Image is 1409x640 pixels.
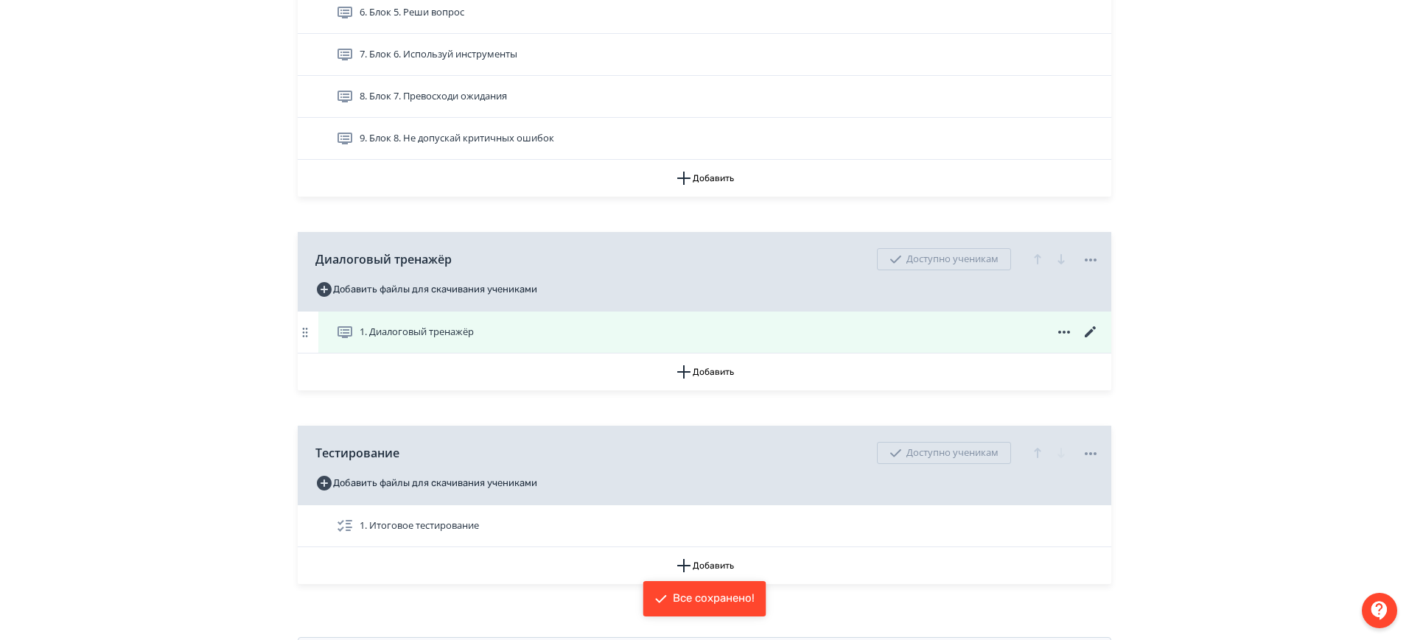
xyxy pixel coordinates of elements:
span: Диалоговый тренажёр [315,250,452,268]
div: 9. Блок 8. Не допускай критичных ошибок [298,118,1111,160]
span: 8. Блок 7. Превосходи ожидания [360,89,507,104]
span: 1. Диалоговый тренажёр [360,325,474,340]
span: 7. Блок 6. Используй инструменты [360,47,517,62]
button: Добавить [298,160,1111,197]
div: Все сохранено! [673,591,755,606]
div: 1. Диалоговый тренажёр [298,312,1111,354]
div: Доступно ученикам [877,248,1011,270]
button: Добавить файлы для скачивания учениками [315,278,537,301]
div: 7. Блок 6. Используй инструменты [298,34,1111,76]
div: 1. Итоговое тестирование [298,505,1111,547]
span: 1. Итоговое тестирование [360,518,479,533]
div: Доступно ученикам [877,442,1011,464]
button: Добавить файлы для скачивания учениками [315,471,537,495]
span: 9. Блок 8. Не допускай критичных ошибок [360,131,554,146]
div: 8. Блок 7. Превосходи ожидания [298,76,1111,118]
button: Добавить [298,547,1111,584]
button: Добавить [298,354,1111,390]
span: Тестирование [315,444,399,462]
span: 6. Блок 5. Реши вопрос [360,5,464,20]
